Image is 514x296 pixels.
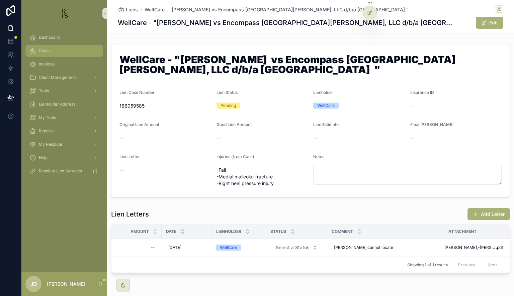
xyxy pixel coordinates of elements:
a: Client Management [25,71,103,84]
h1: WellCare - "[PERSON_NAME] vs Encompass [GEOGRAPHIC_DATA][PERSON_NAME], LLC d/b/a [GEOGRAPHIC_DATA] " [119,54,502,77]
span: Select a Status [276,244,310,251]
span: My Resolute [39,142,62,147]
a: Invoices [25,58,103,70]
span: Injuries (from Case) [217,154,254,159]
span: Attachment [448,229,477,234]
div: -- [151,245,155,250]
span: Status [270,229,286,234]
span: -- [119,135,123,141]
span: Lien Letter [119,154,140,159]
span: Amount [131,229,149,234]
span: -- [313,135,317,141]
span: Notes [313,154,324,159]
h1: WellCare - "[PERSON_NAME] vs Encompass [GEOGRAPHIC_DATA][PERSON_NAME], LLC d/b/a [GEOGRAPHIC_DATA] " [118,18,453,27]
span: Client Management [39,75,76,80]
a: Dashboard [25,31,103,43]
span: [DATE] [168,245,181,250]
span: Lienholder Address [39,102,75,107]
div: Pending [221,103,236,109]
span: -- [410,103,414,109]
span: Dashboard [39,35,60,40]
a: [PERSON_NAME],-[PERSON_NAME]---from-Rawlings-need-more-info-09-08-25.pdf [444,245,503,250]
span: Showing 1 of 1 results [407,262,448,268]
span: [PERSON_NAME] cannot locate [334,245,393,250]
span: Insurance ID [410,90,434,95]
span: -- [410,135,414,141]
a: My Resolute [25,138,103,150]
span: -- [217,135,221,141]
div: WellCare [220,245,237,251]
span: Invoices [39,61,55,67]
div: WellCare [317,103,335,109]
span: -Fall -Medial malleolar fracture -Right heel pressure injury [217,167,308,187]
a: Resolute Lien Services [25,165,103,177]
a: Select Button [270,241,323,254]
div: scrollable content [21,27,107,186]
button: Edit [476,17,503,29]
a: Help [25,152,103,164]
a: [PERSON_NAME] cannot locate [331,242,440,253]
button: Add Letter [467,208,510,220]
button: Select Button [270,242,323,254]
span: My Tools [39,115,56,120]
a: Reports [25,125,103,137]
a: Liens [118,6,138,13]
span: -- [119,167,123,173]
span: Cases [39,48,51,53]
span: [PERSON_NAME],-[PERSON_NAME]---from-Rawlings-need-more-info-09-08-25 [444,245,496,250]
span: Reports [39,128,54,134]
span: Lien Estimate [313,122,339,127]
span: Good Lien Amount [217,122,252,127]
span: Comment [332,229,353,234]
a: -- [119,242,158,253]
p: [PERSON_NAME] [47,281,85,287]
h1: Lien Letters [111,209,149,219]
span: Lienholder [313,90,333,95]
a: My Tools [25,112,103,124]
span: Help [39,155,48,160]
a: Lienholder Address [25,98,103,110]
img: App logo [59,8,70,19]
span: Original Lien Amount [119,122,159,127]
span: Final [PERSON_NAME] [410,122,453,127]
span: Lienholder [216,229,241,234]
span: Lien Status [217,90,238,95]
a: Cases [25,45,103,57]
a: WellCare - "[PERSON_NAME] vs Encompass [GEOGRAPHIC_DATA][PERSON_NAME], LLC d/b/a [GEOGRAPHIC_DATA] " [145,6,409,13]
span: JD [30,280,37,288]
a: [DATE] [166,242,208,253]
span: Lien Case Number [119,90,155,95]
a: WellCare [216,245,262,251]
span: Liens [126,6,138,13]
span: Date [166,229,176,234]
span: Tools [39,88,49,94]
span: 166059585 [119,103,211,109]
span: .pdf [496,245,503,250]
a: Tools [25,85,103,97]
span: Resolute Lien Services [39,168,82,174]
